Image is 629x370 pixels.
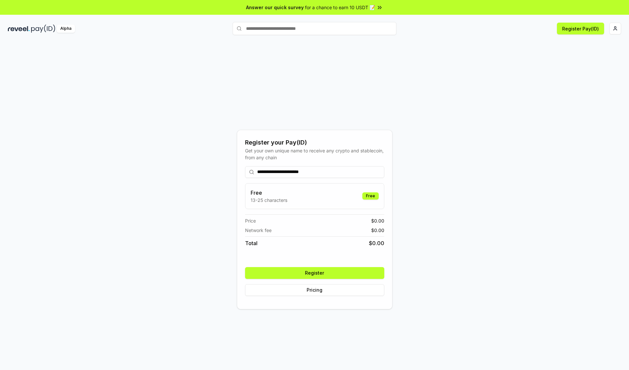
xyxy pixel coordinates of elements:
[57,25,75,33] div: Alpha
[245,147,384,161] div: Get your own unique name to receive any crypto and stablecoin, from any chain
[246,4,304,11] span: Answer our quick survey
[371,227,384,234] span: $ 0.00
[251,189,287,197] h3: Free
[31,25,55,33] img: pay_id
[245,138,384,147] div: Register your Pay(ID)
[557,23,604,34] button: Register Pay(ID)
[251,197,287,204] p: 13-25 characters
[245,227,272,234] span: Network fee
[369,239,384,247] span: $ 0.00
[245,217,256,224] span: Price
[245,267,384,279] button: Register
[8,25,30,33] img: reveel_dark
[371,217,384,224] span: $ 0.00
[245,284,384,296] button: Pricing
[245,239,257,247] span: Total
[362,192,379,200] div: Free
[305,4,375,11] span: for a chance to earn 10 USDT 📝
